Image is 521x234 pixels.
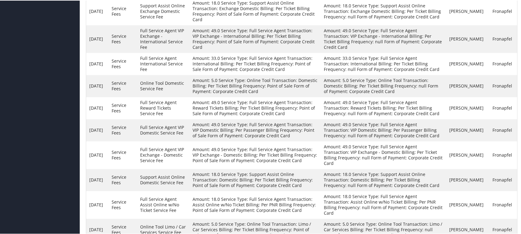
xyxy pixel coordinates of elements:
[86,168,109,190] td: [DATE]
[321,141,446,168] td: Amount: 49.0 Service Type: Full Service Agent Transaction: VIP Exchange - Domestic Billing: Per T...
[489,74,517,96] td: Fronapfel
[446,74,489,96] td: [PERSON_NAME]
[321,96,446,119] td: Amount: 49.0 Service Type: Full Service Agent Transaction: Reward Tickets Billing: Per Ticket Bil...
[489,96,517,119] td: Fronapfel
[321,190,446,218] td: Amount: 18.0 Service Type: Full Service Agent Transaction: Assist Online w/No Ticket Billing: Per...
[446,96,489,119] td: [PERSON_NAME]
[321,119,446,141] td: Amount: 49.0 Service Type: Full Service Agent Transaction: VIP Domestic Billing: Per Passenger Bi...
[489,25,517,52] td: Fronapfel
[137,119,190,141] td: Full Service Agent VIP Domestic Service Fee
[446,141,489,168] td: [PERSON_NAME]
[190,190,320,218] td: Amount: 18.0 Service Type: Full Service Agent Transaction: Assist Online w/No Ticket Billing: Per...
[109,96,137,119] td: Service Fees
[137,141,190,168] td: Full Service Agent VIP Exchange - Domestic Service Fee
[190,25,320,52] td: Amount: 49.0 Service Type: Full Service Agent Transaction: VIP Exchange - International Billing: ...
[190,141,320,168] td: Amount: 49.0 Service Type: Full Service Agent Transaction: VIP Exchange - Domestic Billing: Per T...
[137,25,190,52] td: Full Service Agent VIP Exchange - International Service Fee
[137,190,190,218] td: Full Service Agent Assist Online w/No Ticket Service Fee
[489,141,517,168] td: Fronapfel
[446,119,489,141] td: [PERSON_NAME]
[86,119,109,141] td: [DATE]
[446,52,489,74] td: [PERSON_NAME]
[190,52,320,74] td: Amount: 33.0 Service Type: Full Service Agent Transaction: International Billing: Per Ticket Bill...
[109,168,137,190] td: Service Fees
[321,74,446,96] td: Amount: 5.0 Service Type: Online Tool Transaction: Domestic Billing: Per Ticket Billing Frequency...
[489,190,517,218] td: Fronapfel
[190,74,320,96] td: Amount: 5.0 Service Type: Online Tool Transaction: Domestic Billing: Per Ticket Billing Frequency...
[86,96,109,119] td: [DATE]
[190,168,320,190] td: Amount: 18.0 Service Type: Support Assist Online Transaction: Domestic Billing: Per Ticket Billin...
[446,25,489,52] td: [PERSON_NAME]
[109,74,137,96] td: Service Fees
[86,74,109,96] td: [DATE]
[137,168,190,190] td: Support Assist Online Domestic Service Fee
[109,119,137,141] td: Service Fees
[86,25,109,52] td: [DATE]
[190,119,320,141] td: Amount: 49.0 Service Type: Full Service Agent Transaction: VIP Domestic Billing: Per Passenger Bi...
[109,25,137,52] td: Service Fees
[137,74,190,96] td: Online Tool Domestic Service Fee
[321,52,446,74] td: Amount: 33.0 Service Type: Full Service Agent Transaction: International Billing: Per Ticket Bill...
[489,168,517,190] td: Fronapfel
[489,52,517,74] td: Fronapfel
[321,168,446,190] td: Amount: 18.0 Service Type: Support Assist Online Transaction: Domestic Billing: Per Ticket Billin...
[190,96,320,119] td: Amount: 49.0 Service Type: Full Service Agent Transaction: Reward Tickets Billing: Per Ticket Bil...
[489,119,517,141] td: Fronapfel
[86,190,109,218] td: [DATE]
[86,141,109,168] td: [DATE]
[109,141,137,168] td: Service Fees
[109,52,137,74] td: Service Fees
[446,190,489,218] td: [PERSON_NAME]
[137,96,190,119] td: Full Service Agent Reward Tickets Service Fee
[446,168,489,190] td: [PERSON_NAME]
[109,190,137,218] td: Service Fees
[137,52,190,74] td: Full Service Agent International Service Fee
[321,25,446,52] td: Amount: 49.0 Service Type: Full Service Agent Transaction: VIP Exchange - International Billing: ...
[86,52,109,74] td: [DATE]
